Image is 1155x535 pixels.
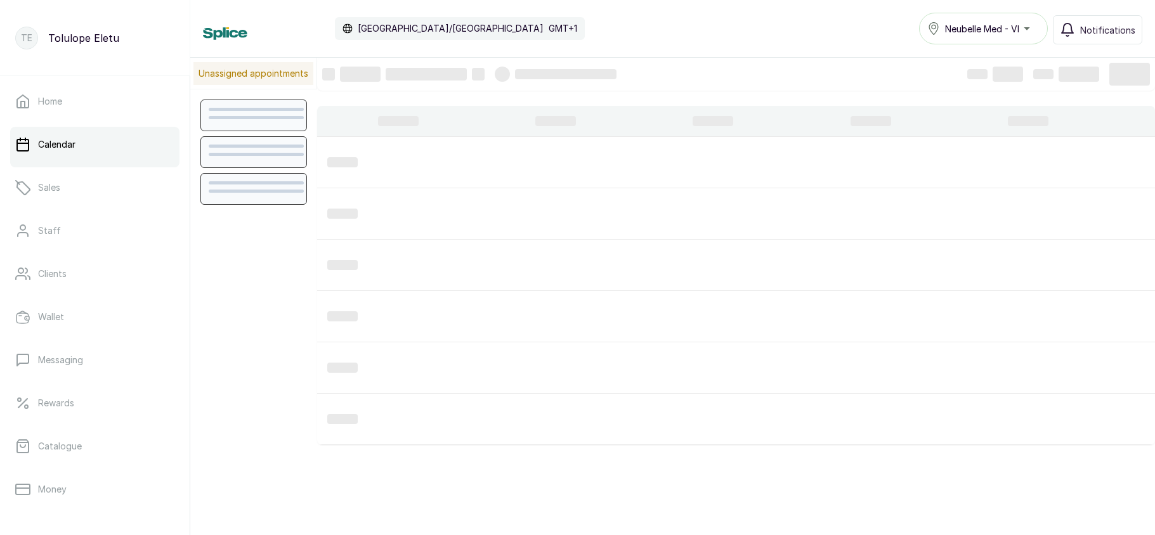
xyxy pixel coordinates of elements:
p: Home [38,95,62,108]
a: Calendar [10,127,179,162]
a: Clients [10,256,179,292]
a: Messaging [10,342,179,378]
a: Staff [10,213,179,248]
p: Unassigned appointments [193,62,313,85]
a: Sales [10,170,179,205]
p: Catalogue [38,440,82,453]
a: Wallet [10,299,179,335]
p: TE [21,32,32,44]
button: Notifications [1053,15,1142,44]
p: [GEOGRAPHIC_DATA]/[GEOGRAPHIC_DATA] [358,22,544,35]
span: Notifications [1080,23,1135,37]
p: Calendar [38,138,75,151]
a: Catalogue [10,429,179,464]
p: Sales [38,181,60,194]
span: Neubelle Med - VI [945,22,1019,35]
a: Rewards [10,385,179,421]
p: Tolulope Eletu [48,30,119,46]
a: Money [10,472,179,507]
button: Neubelle Med - VI [919,13,1048,44]
p: Wallet [38,311,64,323]
p: Rewards [38,397,74,409]
p: Clients [38,267,67,280]
p: Messaging [38,354,83,366]
p: Money [38,483,67,496]
a: Home [10,84,179,119]
p: Staff [38,224,61,237]
p: GMT+1 [549,22,577,35]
